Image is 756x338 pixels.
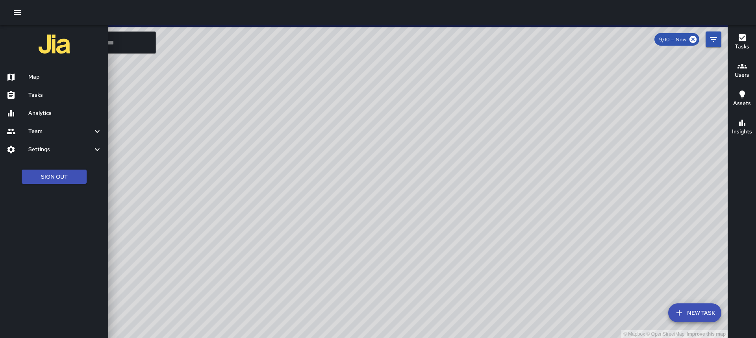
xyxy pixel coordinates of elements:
[668,303,721,322] button: New Task
[28,73,102,81] h6: Map
[733,99,751,108] h6: Assets
[28,109,102,118] h6: Analytics
[732,127,752,136] h6: Insights
[735,42,749,51] h6: Tasks
[28,127,93,136] h6: Team
[22,170,87,184] button: Sign Out
[28,91,102,100] h6: Tasks
[39,28,70,60] img: jia-logo
[735,71,749,79] h6: Users
[28,145,93,154] h6: Settings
